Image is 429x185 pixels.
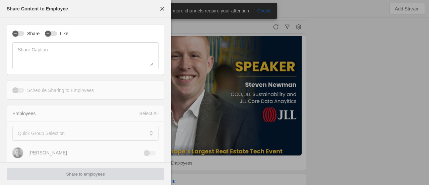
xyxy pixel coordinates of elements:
img: cache [12,147,23,158]
div: Select All [139,110,159,117]
span: Employees [12,111,36,116]
label: Like [57,30,68,37]
div: [PERSON_NAME] [28,149,67,156]
div: Share Content to Employee [7,5,68,12]
mat-label: Quick Group Selection [18,129,65,137]
mat-label: Share Caption [18,46,48,54]
label: Share [24,30,40,37]
label: Schedule Sharing to Employees [24,87,94,94]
